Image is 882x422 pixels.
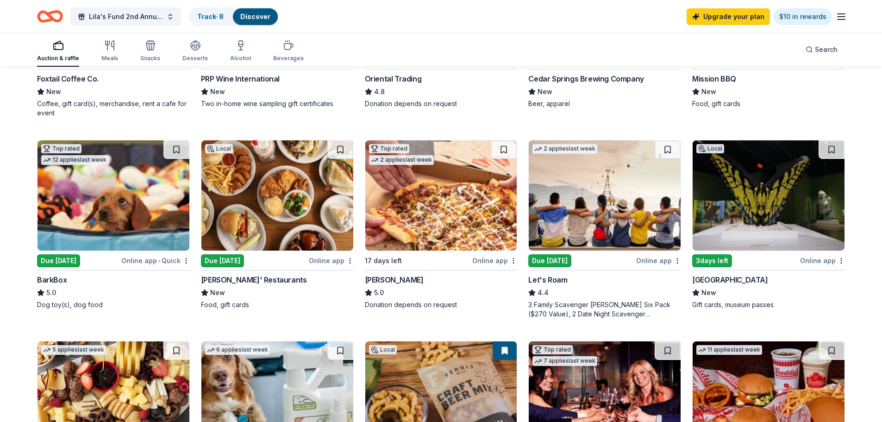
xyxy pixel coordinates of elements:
a: Upgrade your plan [687,8,770,25]
div: Online app [800,255,845,266]
span: 4.4 [538,287,549,298]
a: Image for Russ' RestaurantsLocalDue [DATE]Online app[PERSON_NAME]' RestaurantsNewFood, gift cards [201,140,354,309]
div: Dog toy(s), dog food [37,300,190,309]
div: 3 Family Scavenger [PERSON_NAME] Six Pack ($270 Value), 2 Date Night Scavenger [PERSON_NAME] Two ... [528,300,681,319]
div: Donation depends on request [365,300,518,309]
div: 12 applies last week [41,155,108,165]
div: Cedar Springs Brewing Company [528,73,644,84]
div: Top rated [369,144,409,153]
div: Online app Quick [121,255,190,266]
span: • [158,257,160,265]
div: Foxtail Coffee Co. [37,73,99,84]
a: Image for Let's Roam2 applieslast weekDue [DATE]Online appLet's Roam4.43 Family Scavenger [PERSON... [528,140,681,319]
button: Snacks [140,36,160,67]
span: New [701,86,716,97]
div: 11 applies last week [696,345,762,355]
div: 6 applies last week [205,345,270,355]
img: Image for Grand Rapids Public Museum [693,140,844,251]
span: 5.0 [374,287,384,298]
div: 7 applies last week [532,356,597,366]
div: Desserts [182,55,208,62]
button: Auction & raffle [37,36,79,67]
div: Two in-home wine sampling gift certificates [201,99,354,108]
div: Local [205,144,233,153]
div: 2 applies last week [369,155,434,165]
div: 2 applies last week [532,144,597,154]
button: Beverages [273,36,304,67]
a: Image for Casey'sTop rated2 applieslast week17 days leftOnline app[PERSON_NAME]5.0Donation depend... [365,140,518,309]
img: Image for Russ' Restaurants [201,140,353,251]
div: PRP Wine International [201,73,280,84]
div: Food, gift cards [201,300,354,309]
div: Auction & raffle [37,55,79,62]
div: Gift cards, museum passes [692,300,845,309]
div: Alcohol [230,55,251,62]
span: New [210,86,225,97]
button: Search [798,40,845,59]
div: Food, gift cards [692,99,845,108]
span: Lila's Fund 2nd Annual Golf Outing [89,11,163,22]
div: Online app [309,255,354,266]
div: Due [DATE] [201,254,244,267]
div: 5 applies last week [41,345,106,355]
div: Coffee, gift card(s), merchandise, rent a cafe for event [37,99,190,118]
img: Image for Let's Roam [529,140,681,251]
div: BarkBox [37,274,67,285]
a: $10 in rewards [774,8,832,25]
span: Search [815,44,838,55]
span: New [46,86,61,97]
span: New [210,287,225,298]
div: Due [DATE] [37,254,80,267]
div: Top rated [532,345,573,354]
a: Image for BarkBoxTop rated12 applieslast weekDue [DATE]Online app•QuickBarkBox5.0Dog toy(s), dog ... [37,140,190,309]
span: 5.0 [46,287,56,298]
a: Track· 8 [197,13,224,20]
div: [PERSON_NAME] [365,274,424,285]
button: Lila's Fund 2nd Annual Golf Outing [70,7,181,26]
button: Track· 8Discover [189,7,279,26]
a: Home [37,6,63,27]
div: Let's Roam [528,274,567,285]
img: Image for Casey's [365,140,517,251]
div: Donation depends on request [365,99,518,108]
div: Online app [472,255,517,266]
div: Due [DATE] [528,254,571,267]
div: Mission BBQ [692,73,736,84]
div: Online app [636,255,681,266]
img: Image for BarkBox [38,140,189,251]
div: Local [369,345,397,354]
div: 3 days left [692,254,732,267]
div: Meals [101,55,118,62]
div: Local [696,144,724,153]
span: New [538,86,552,97]
div: Top rated [41,144,81,153]
button: Desserts [182,36,208,67]
span: New [701,287,716,298]
div: Beer, apparel [528,99,681,108]
button: Meals [101,36,118,67]
a: Discover [240,13,270,20]
div: Snacks [140,55,160,62]
div: Beverages [273,55,304,62]
a: Image for Grand Rapids Public MuseumLocal3days leftOnline app[GEOGRAPHIC_DATA]NewGift cards, muse... [692,140,845,309]
button: Alcohol [230,36,251,67]
div: 17 days left [365,255,402,266]
div: Oriental Trading [365,73,422,84]
div: [GEOGRAPHIC_DATA] [692,274,768,285]
div: [PERSON_NAME]' Restaurants [201,274,307,285]
span: 4.8 [374,86,385,97]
